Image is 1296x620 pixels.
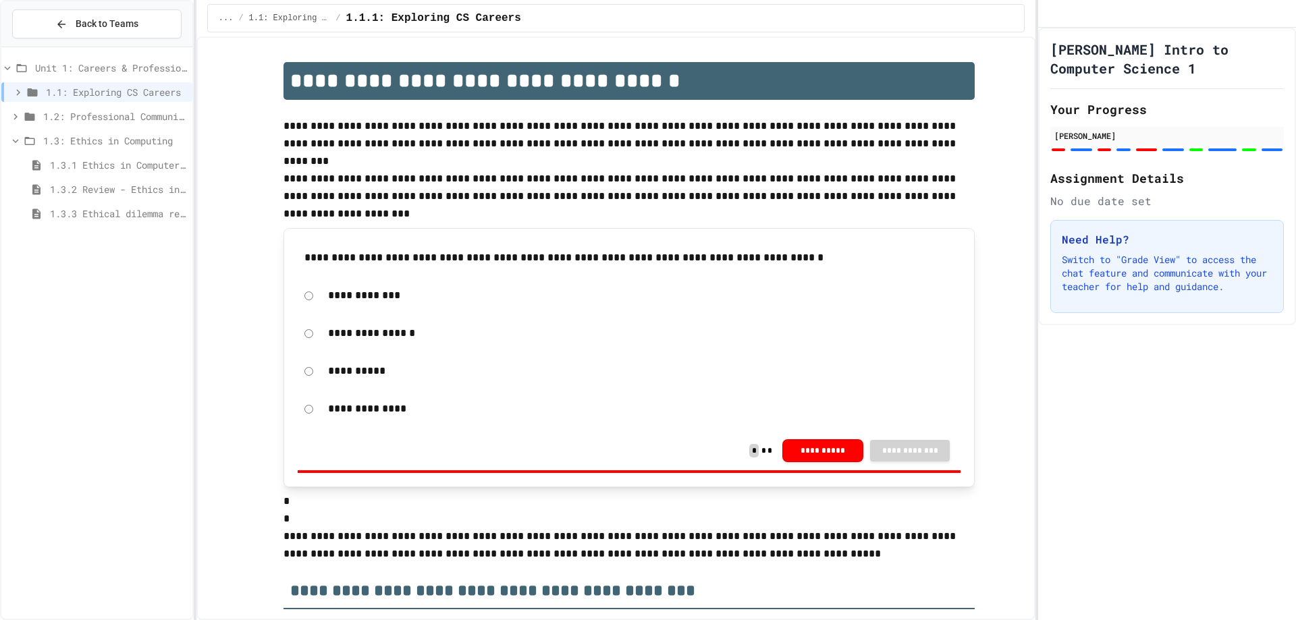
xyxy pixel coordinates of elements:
[1050,193,1284,209] div: No due date set
[50,206,187,221] span: 1.3.3 Ethical dilemma reflections
[1050,40,1284,78] h1: [PERSON_NAME] Intro to Computer Science 1
[43,109,187,123] span: 1.2: Professional Communication
[238,13,243,24] span: /
[335,13,340,24] span: /
[50,158,187,172] span: 1.3.1 Ethics in Computer Science
[50,182,187,196] span: 1.3.2 Review - Ethics in Computer Science
[1050,100,1284,119] h2: Your Progress
[219,13,234,24] span: ...
[46,85,187,99] span: 1.1: Exploring CS Careers
[1054,130,1280,142] div: [PERSON_NAME]
[35,61,187,75] span: Unit 1: Careers & Professionalism
[12,9,182,38] button: Back to Teams
[1062,231,1272,248] h3: Need Help?
[249,13,331,24] span: 1.1: Exploring CS Careers
[1062,253,1272,293] p: Switch to "Grade View" to access the chat feature and communicate with your teacher for help and ...
[76,17,138,31] span: Back to Teams
[43,134,187,148] span: 1.3: Ethics in Computing
[1050,169,1284,188] h2: Assignment Details
[346,10,521,26] span: 1.1.1: Exploring CS Careers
